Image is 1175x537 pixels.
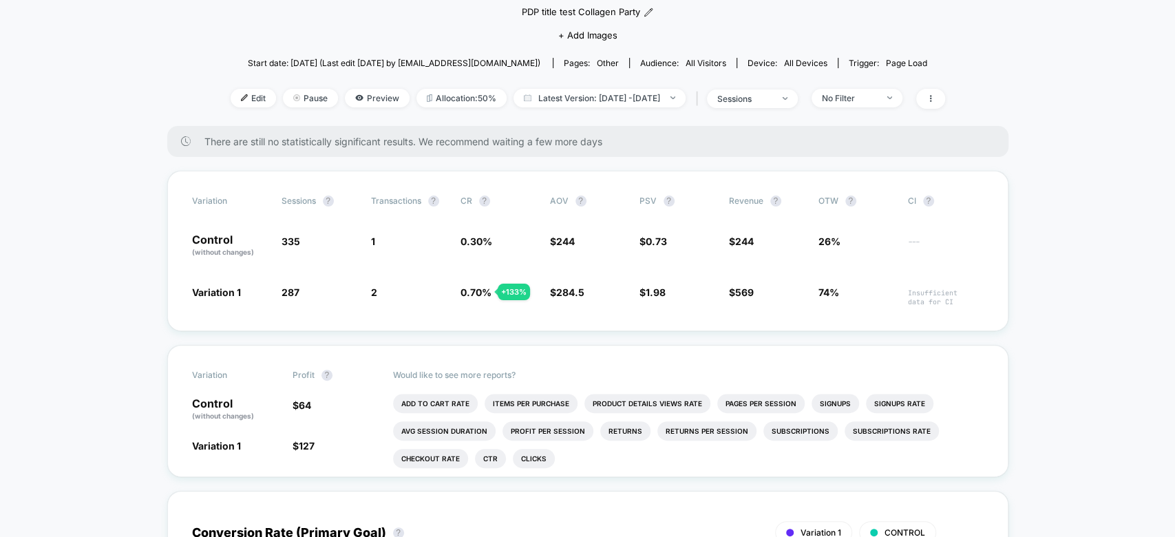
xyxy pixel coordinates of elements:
[784,58,827,68] span: all devices
[664,196,675,207] button: ?
[393,449,468,468] li: Checkout Rate
[763,421,838,441] li: Subscriptions
[393,370,984,380] p: Would like to see more reports?
[416,89,507,107] span: Allocation: 50%
[849,58,927,68] div: Trigger:
[427,94,432,102] img: rebalance
[428,196,439,207] button: ?
[299,440,315,452] span: 127
[192,248,254,256] span: (without changes)
[783,97,787,100] img: end
[321,370,332,381] button: ?
[597,58,619,68] span: other
[461,286,491,298] span: 0.70 %
[371,235,375,247] span: 1
[558,30,617,41] span: + Add Images
[886,58,927,68] span: Page Load
[293,440,315,452] span: $
[923,196,934,207] button: ?
[514,89,686,107] span: Latest Version: [DATE] - [DATE]
[192,370,268,381] span: Variation
[524,94,531,101] img: calendar
[371,196,421,206] span: Transactions
[293,399,311,411] span: $
[461,235,492,247] span: 0.30 %
[513,449,555,468] li: Clicks
[639,235,667,247] span: $
[646,235,667,247] span: 0.73
[812,394,859,413] li: Signups
[283,89,338,107] span: Pause
[204,136,981,147] span: There are still no statistically significant results. We recommend waiting a few more days
[192,440,241,452] span: Variation 1
[192,412,254,420] span: (without changes)
[845,196,856,207] button: ?
[231,89,276,107] span: Edit
[241,94,248,101] img: edit
[717,94,772,104] div: sessions
[461,196,472,206] span: CR
[393,421,496,441] li: Avg Session Duration
[866,394,933,413] li: Signups Rate
[502,421,593,441] li: Profit Per Session
[818,196,894,207] span: OTW
[282,235,300,247] span: 335
[575,196,586,207] button: ?
[550,235,575,247] span: $
[737,58,838,68] span: Device:
[345,89,410,107] span: Preview
[735,286,754,298] span: 569
[729,286,754,298] span: $
[479,196,490,207] button: ?
[818,235,840,247] span: 26%
[822,93,877,103] div: No Filter
[600,421,650,441] li: Returns
[248,58,540,68] span: Start date: [DATE] (Last edit [DATE] by [EMAIL_ADDRESS][DOMAIN_NAME])
[640,58,726,68] div: Audience:
[908,238,984,257] span: ---
[498,284,530,300] div: + 133 %
[564,58,619,68] div: Pages:
[770,196,781,207] button: ?
[323,196,334,207] button: ?
[735,235,754,247] span: 244
[485,394,578,413] li: Items Per Purchase
[556,235,575,247] span: 244
[845,421,939,441] li: Subscriptions Rate
[729,196,763,206] span: Revenue
[887,96,892,99] img: end
[584,394,710,413] li: Product Details Views Rate
[192,286,241,298] span: Variation 1
[550,196,569,206] span: AOV
[371,286,377,298] span: 2
[282,196,316,206] span: Sessions
[717,394,805,413] li: Pages Per Session
[522,6,640,19] span: PDP title test Collagen Party
[192,234,268,257] p: Control
[393,394,478,413] li: Add To Cart Rate
[686,58,726,68] span: All Visitors
[192,196,268,207] span: Variation
[550,286,584,298] span: $
[639,286,666,298] span: $
[282,286,299,298] span: 287
[729,235,754,247] span: $
[818,286,839,298] span: 74%
[556,286,584,298] span: 284.5
[192,398,279,421] p: Control
[670,96,675,99] img: end
[299,399,311,411] span: 64
[657,421,756,441] li: Returns Per Session
[908,196,984,207] span: CI
[293,94,300,101] img: end
[639,196,657,206] span: PSV
[908,288,984,306] span: Insufficient data for CI
[293,370,315,380] span: Profit
[475,449,506,468] li: Ctr
[692,89,707,109] span: |
[646,286,666,298] span: 1.98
